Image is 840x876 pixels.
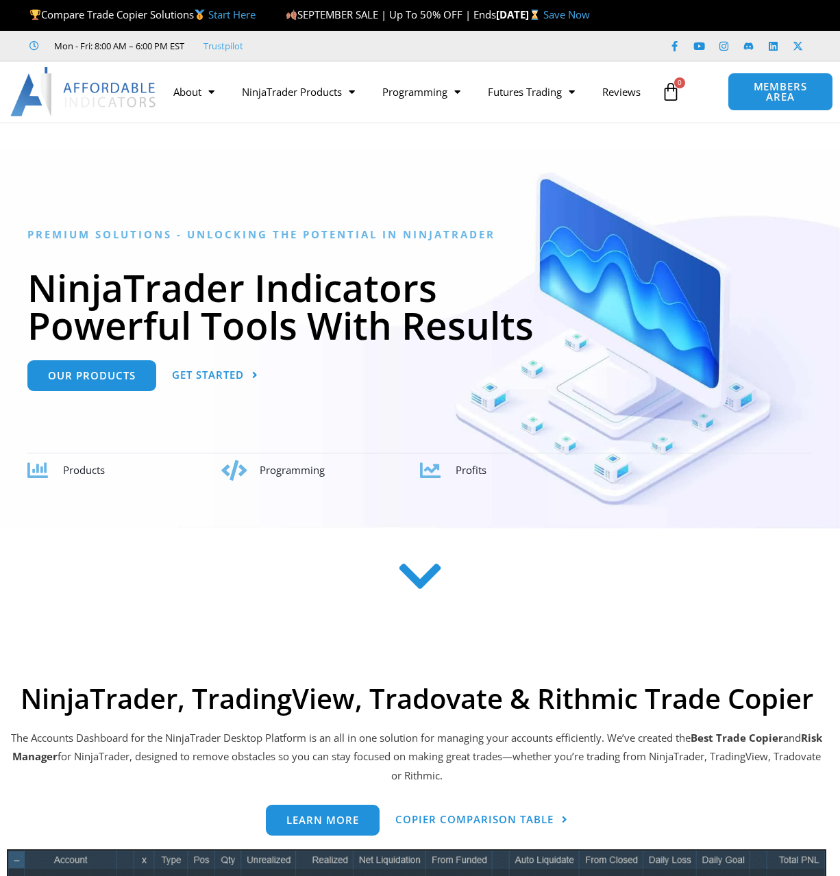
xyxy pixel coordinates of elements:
nav: Menu [160,76,656,108]
a: Our Products [27,360,156,391]
span: Learn more [286,815,359,825]
a: Learn more [266,805,380,836]
a: 0 [641,72,701,112]
a: Copier Comparison Table [395,805,568,836]
span: 0 [674,77,685,88]
a: Programming [369,76,474,108]
a: Futures Trading [474,76,589,108]
span: Mon - Fri: 8:00 AM – 6:00 PM EST [51,38,184,54]
a: Save Now [543,8,590,21]
a: About [160,76,228,108]
a: NinjaTrader Products [228,76,369,108]
a: Start Here [208,8,256,21]
p: The Accounts Dashboard for the NinjaTrader Desktop Platform is an all in one solution for managin... [7,729,826,786]
span: Profits [456,463,486,477]
span: Copier Comparison Table [395,814,554,825]
img: 🥇 [195,10,205,20]
strong: [DATE] [496,8,543,21]
h1: NinjaTrader Indicators Powerful Tools With Results [27,268,813,344]
h2: NinjaTrader, TradingView, Tradovate & Rithmic Trade Copier [7,682,826,715]
span: SEPTEMBER SALE | Up To 50% OFF | Ends [286,8,496,21]
span: Programming [260,463,325,477]
img: ⌛ [530,10,540,20]
span: Products [63,463,105,477]
img: LogoAI | Affordable Indicators – NinjaTrader [10,67,158,116]
span: Compare Trade Copier Solutions [29,8,256,21]
img: 🏆 [30,10,40,20]
a: Trustpilot [203,38,243,54]
h6: Premium Solutions - Unlocking the Potential in NinjaTrader [27,228,813,241]
span: Our Products [48,371,136,381]
b: Best Trade Copier [691,731,783,744]
a: MEMBERS AREA [728,73,833,111]
a: Reviews [589,76,654,108]
span: MEMBERS AREA [742,82,819,102]
a: Get Started [172,360,258,391]
span: Get Started [172,370,244,380]
img: 🍂 [286,10,297,20]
